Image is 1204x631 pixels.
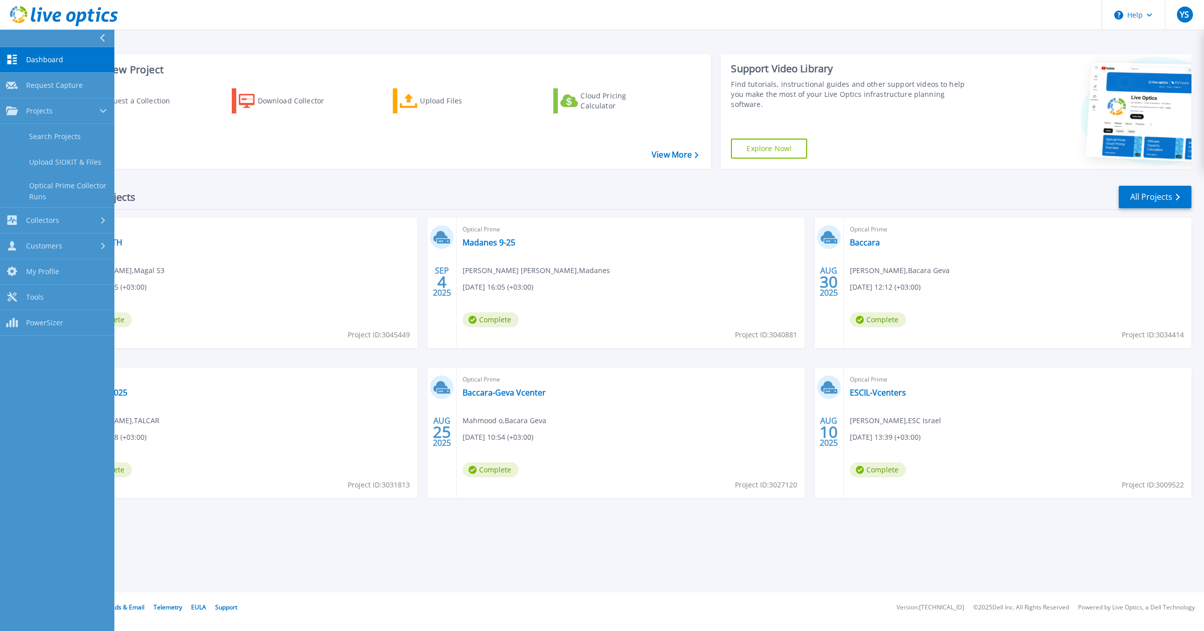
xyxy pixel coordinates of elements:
span: [DATE] 16:05 (+03:00) [463,282,533,293]
span: Optical Prime [463,374,798,385]
span: Project ID: 3034414 [1122,329,1184,340]
a: Ads & Email [111,603,144,611]
a: Request a Collection [71,88,183,113]
div: Support Video Library [731,62,973,75]
span: YS [1180,11,1189,19]
div: Request a Collection [100,91,180,111]
a: Support [215,603,237,611]
span: My Profile [26,267,59,276]
span: PowerSizer [26,318,63,327]
h3: Start a New Project [71,64,698,75]
a: Download Collector [232,88,344,113]
span: [PERSON_NAME] [PERSON_NAME] , Madanes [463,265,610,276]
div: SEP 2025 [432,264,452,300]
span: [DATE] 10:54 (+03:00) [463,432,533,443]
span: [DATE] 12:12 (+03:00) [850,282,921,293]
div: AUG 2025 [432,414,452,450]
span: Mahmood o , Bacara Geva [463,415,546,426]
span: 30 [820,278,838,286]
a: Explore Now! [731,139,807,159]
a: ESCIL-Vcenters [850,388,906,398]
a: Madanes 9-25 [463,237,515,247]
span: [PERSON_NAME] , Bacara Geva [850,265,950,276]
span: Complete [463,462,519,477]
span: Project ID: 3009522 [1122,479,1184,490]
span: Project ID: 3031813 [348,479,410,490]
span: 25 [433,428,451,436]
span: [PERSON_NAME] , Magal S3 [76,265,165,276]
div: Download Collector [258,91,338,111]
div: Cloud Pricing Calculator [580,91,661,111]
div: Upload Files [420,91,500,111]
div: AUG 2025 [819,264,838,300]
a: All Projects [1119,186,1191,208]
a: Baccara-Geva Vcenter [463,388,546,398]
li: © 2025 Dell Inc. All Rights Reserved [973,604,1069,611]
a: Baccara [850,237,880,247]
span: Optical Prime [463,224,798,235]
li: Powered by Live Optics, a Dell Technology [1078,604,1195,611]
span: Optical Prime [76,224,411,235]
span: Complete [463,312,519,327]
span: Optical Prime [850,374,1185,385]
a: EULA [191,603,206,611]
span: 10 [820,428,838,436]
span: Project ID: 3040881 [735,329,797,340]
a: Upload Files [393,88,505,113]
span: Optical Prime [76,374,411,385]
div: AUG 2025 [819,414,838,450]
div: Find tutorials, instructional guides and other support videos to help you make the most of your L... [731,79,973,109]
span: Customers [26,241,62,250]
li: Version: [TECHNICAL_ID] [896,604,964,611]
span: Collectors [26,216,59,225]
span: Tools [26,293,44,302]
span: Complete [850,462,906,477]
a: View More [652,150,698,160]
span: Request Capture [26,81,83,90]
span: [PERSON_NAME] , ESC Israel [850,415,941,426]
span: Projects [26,106,53,115]
span: Project ID: 3027120 [735,479,797,490]
span: 4 [437,278,446,286]
span: Optical Prime [850,224,1185,235]
a: Cloud Pricing Calculator [553,88,665,113]
a: Telemetry [154,603,182,611]
span: Project ID: 3045449 [348,329,410,340]
span: [DATE] 13:39 (+03:00) [850,432,921,443]
span: Complete [850,312,906,327]
span: [PERSON_NAME] , TALCAR [76,415,160,426]
span: Dashboard [26,55,63,64]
